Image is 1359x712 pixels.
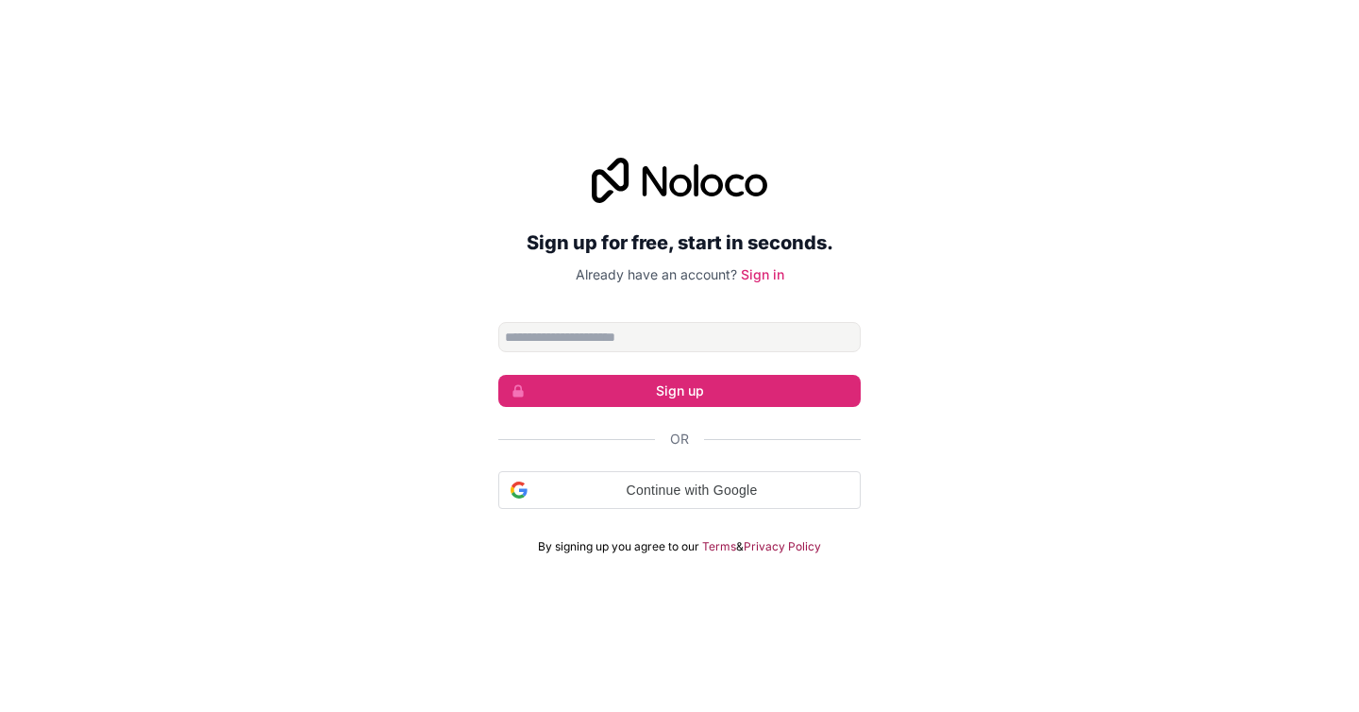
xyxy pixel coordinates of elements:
span: Continue with Google [535,481,848,500]
span: Or [670,430,689,449]
span: By signing up you agree to our [538,539,699,554]
input: Email address [498,322,861,352]
button: Sign up [498,375,861,407]
a: Terms [702,539,736,554]
span: & [736,539,744,554]
a: Sign in [741,266,784,282]
h2: Sign up for free, start in seconds. [498,226,861,260]
div: Continue with Google [498,471,861,509]
a: Privacy Policy [744,539,821,554]
span: Already have an account? [576,266,737,282]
